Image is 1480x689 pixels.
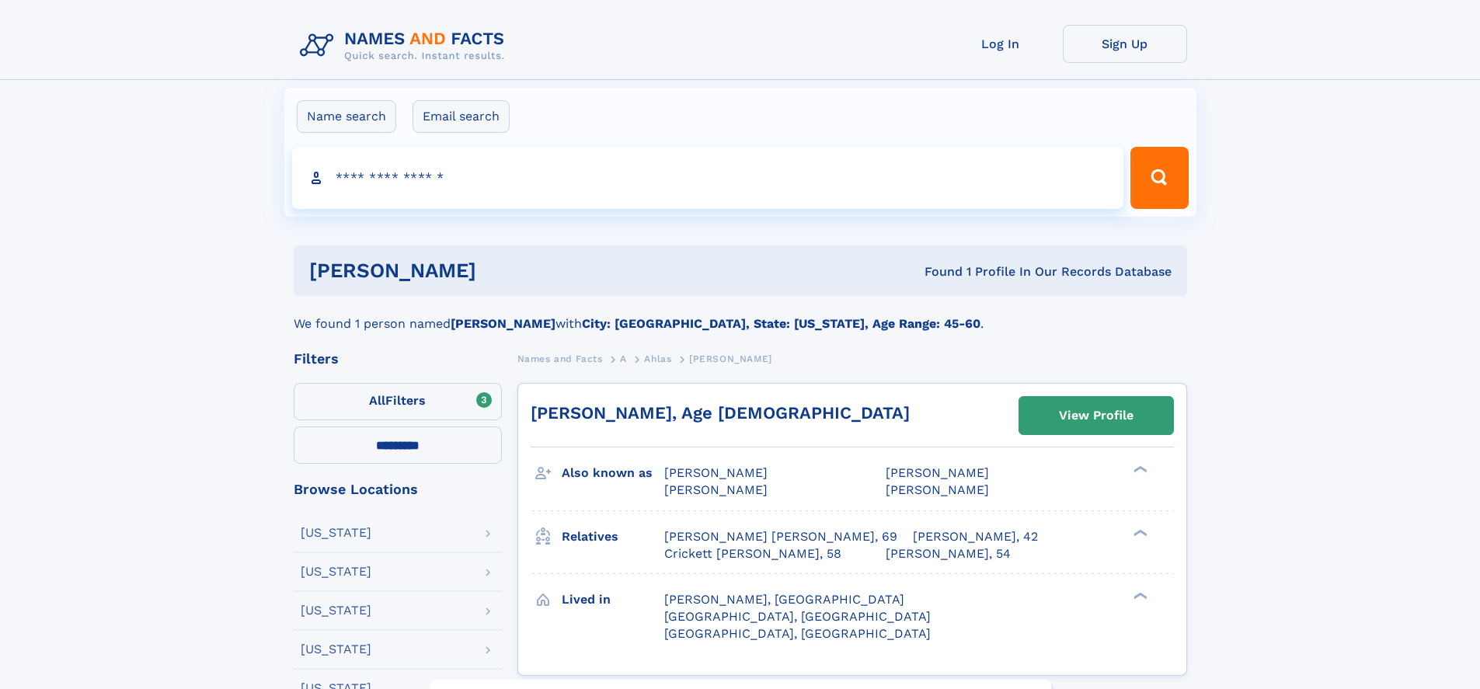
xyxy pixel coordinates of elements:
h3: Lived in [562,586,664,613]
span: All [369,393,385,408]
div: [US_STATE] [301,565,371,578]
label: Name search [297,100,396,133]
span: [PERSON_NAME] [886,482,989,497]
div: Found 1 Profile In Our Records Database [700,263,1172,280]
a: Ahlas [644,349,671,368]
div: ❯ [1130,590,1148,600]
span: [PERSON_NAME] [664,465,768,480]
div: Browse Locations [294,482,502,496]
div: ❯ [1130,465,1148,475]
h1: [PERSON_NAME] [309,261,701,280]
a: Crickett [PERSON_NAME], 58 [664,545,841,562]
img: Logo Names and Facts [294,25,517,67]
div: We found 1 person named with . [294,296,1187,333]
b: [PERSON_NAME] [451,316,555,331]
span: Ahlas [644,353,671,364]
span: [PERSON_NAME], [GEOGRAPHIC_DATA] [664,592,904,607]
span: [PERSON_NAME] [689,353,772,364]
a: A [620,349,627,368]
a: [PERSON_NAME], Age [DEMOGRAPHIC_DATA] [531,403,910,423]
a: [PERSON_NAME], 54 [886,545,1011,562]
a: Names and Facts [517,349,603,368]
a: Log In [938,25,1063,63]
h3: Relatives [562,524,664,550]
label: Email search [413,100,510,133]
a: Sign Up [1063,25,1187,63]
span: [GEOGRAPHIC_DATA], [GEOGRAPHIC_DATA] [664,609,931,624]
div: [US_STATE] [301,643,371,656]
h3: Also known as [562,460,664,486]
div: [US_STATE] [301,604,371,617]
input: search input [292,147,1124,209]
div: View Profile [1059,398,1134,433]
span: [PERSON_NAME] [664,482,768,497]
div: [US_STATE] [301,527,371,539]
div: ❯ [1130,527,1148,538]
a: [PERSON_NAME] [PERSON_NAME], 69 [664,528,897,545]
label: Filters [294,383,502,420]
a: View Profile [1019,397,1173,434]
button: Search Button [1130,147,1188,209]
div: Filters [294,352,502,366]
span: [GEOGRAPHIC_DATA], [GEOGRAPHIC_DATA] [664,626,931,641]
span: [PERSON_NAME] [886,465,989,480]
a: [PERSON_NAME], 42 [913,528,1038,545]
b: City: [GEOGRAPHIC_DATA], State: [US_STATE], Age Range: 45-60 [582,316,980,331]
span: A [620,353,627,364]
